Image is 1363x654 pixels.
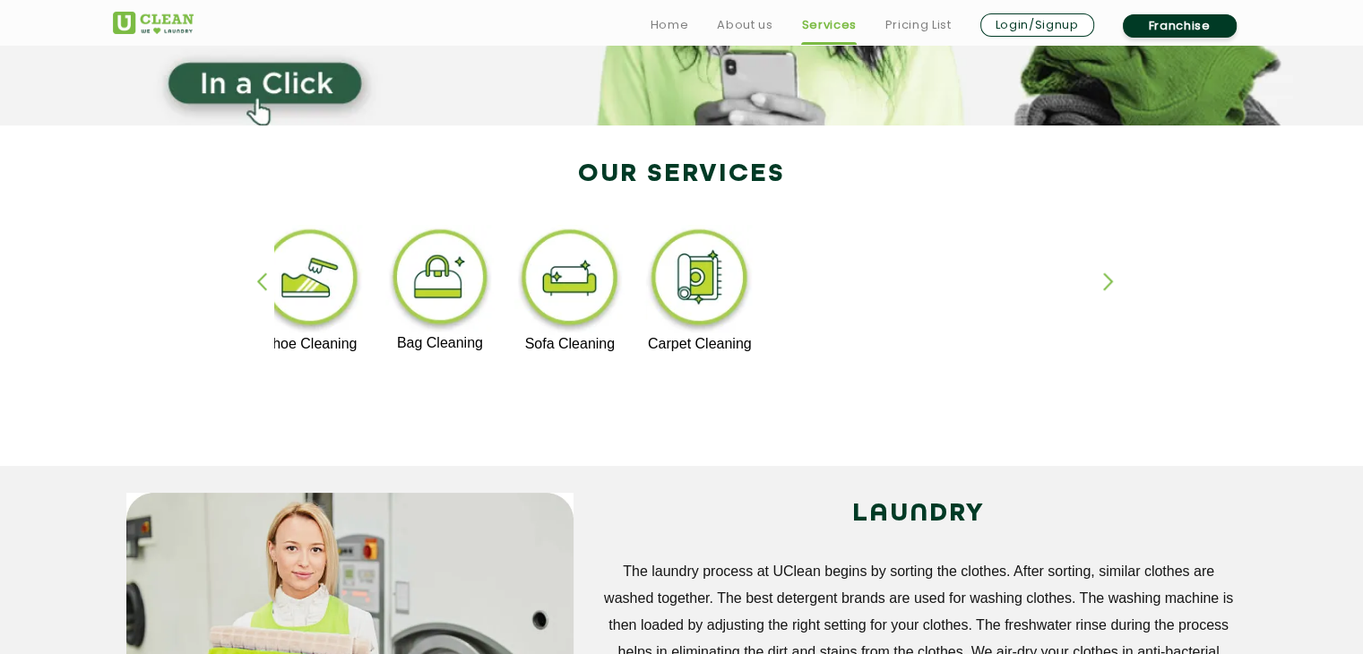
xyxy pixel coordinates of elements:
h2: LAUNDRY [600,493,1238,536]
p: Carpet Cleaning [644,336,755,352]
p: Sofa Cleaning [514,336,625,352]
a: Services [801,14,856,36]
img: bag_cleaning_11zon.webp [385,225,496,335]
a: Login/Signup [980,13,1094,37]
a: Franchise [1123,14,1237,38]
p: Shoe Cleaning [255,336,366,352]
img: sofa_cleaning_11zon.webp [514,225,625,336]
img: shoe_cleaning_11zon.webp [255,225,366,336]
a: Home [651,14,689,36]
a: Pricing List [885,14,952,36]
img: UClean Laundry and Dry Cleaning [113,12,194,34]
p: Bag Cleaning [385,335,496,351]
a: About us [717,14,772,36]
img: carpet_cleaning_11zon.webp [644,225,755,336]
